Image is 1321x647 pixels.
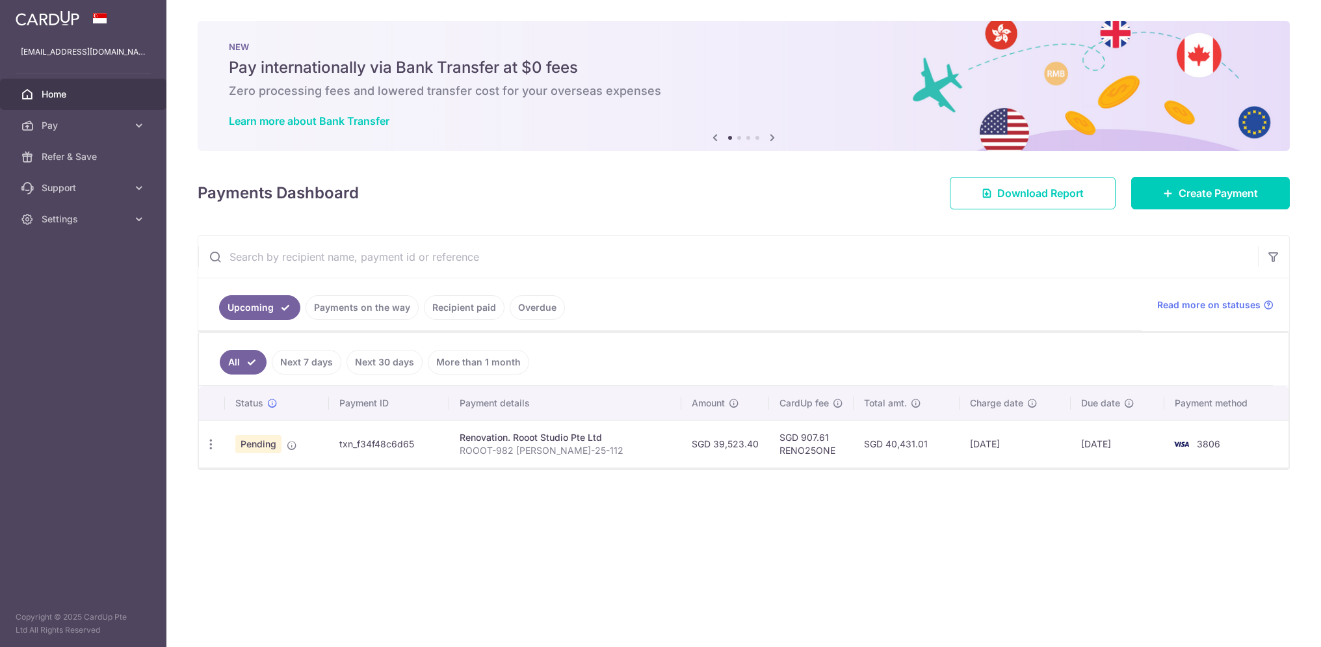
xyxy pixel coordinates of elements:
a: All [220,350,267,375]
a: Payments on the way [306,295,419,320]
th: Payment details [449,386,681,420]
span: Amount [692,397,725,410]
a: Overdue [510,295,565,320]
span: Settings [42,213,127,226]
span: Create Payment [1179,185,1258,201]
td: SGD 39,523.40 [681,420,769,468]
span: Due date [1081,397,1120,410]
a: Learn more about Bank Transfer [229,114,389,127]
span: Pending [235,435,281,453]
span: Total amt. [864,397,907,410]
p: NEW [229,42,1259,52]
p: [EMAIL_ADDRESS][DOMAIN_NAME] [21,46,146,59]
span: 3806 [1197,438,1220,449]
th: Payment method [1164,386,1288,420]
a: Create Payment [1131,177,1290,209]
a: Next 7 days [272,350,341,375]
img: CardUp [16,10,79,26]
span: Support [42,181,127,194]
a: Read more on statuses [1157,298,1274,311]
td: SGD 907.61 RENO25ONE [769,420,854,468]
a: Next 30 days [347,350,423,375]
span: Home [42,88,127,101]
span: Pay [42,119,127,132]
a: Upcoming [219,295,300,320]
td: SGD 40,431.01 [854,420,960,468]
div: Renovation. Rooot Studio Pte Ltd [460,431,671,444]
img: Bank transfer banner [198,21,1290,151]
span: CardUp fee [779,397,829,410]
p: ROOOT-982 [PERSON_NAME]-25-112 [460,444,671,457]
img: Bank Card [1168,436,1194,452]
h4: Payments Dashboard [198,181,359,205]
span: Charge date [970,397,1023,410]
td: [DATE] [960,420,1071,468]
input: Search by recipient name, payment id or reference [198,236,1258,278]
span: Refer & Save [42,150,127,163]
a: Recipient paid [424,295,504,320]
span: Download Report [997,185,1084,201]
td: [DATE] [1071,420,1164,468]
a: More than 1 month [428,350,529,375]
td: txn_f34f48c6d65 [329,420,449,468]
th: Payment ID [329,386,449,420]
iframe: Opens a widget where you can find more information [1238,608,1308,640]
h5: Pay internationally via Bank Transfer at $0 fees [229,57,1259,78]
h6: Zero processing fees and lowered transfer cost for your overseas expenses [229,83,1259,99]
span: Status [235,397,263,410]
a: Download Report [950,177,1116,209]
span: Read more on statuses [1157,298,1261,311]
